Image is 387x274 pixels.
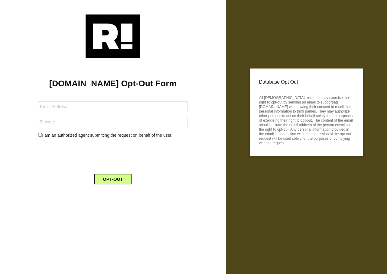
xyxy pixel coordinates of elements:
[259,94,354,145] p: All [DEMOGRAPHIC_DATA] residents may exercise their right to opt-out by sending an email to suppo...
[38,101,187,112] input: Email Address
[67,143,159,167] iframe: reCAPTCHA
[38,117,187,127] input: Zipcode
[9,78,217,89] h1: [DOMAIN_NAME] Opt-Out Form
[86,14,140,58] img: Retention.com
[259,78,354,87] p: Database Opt Out
[34,132,192,139] div: I am an authorized agent submitting the request on behalf of the user.
[94,174,132,184] button: OPT-OUT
